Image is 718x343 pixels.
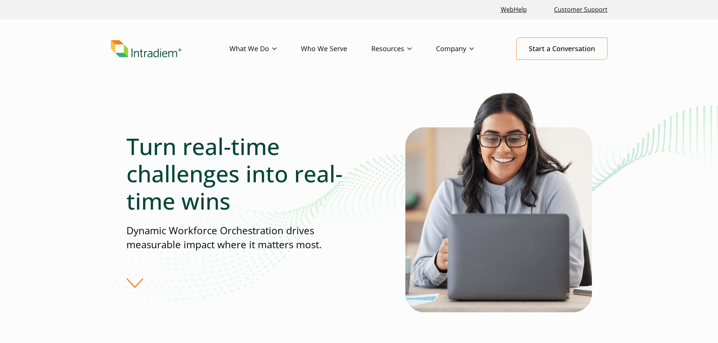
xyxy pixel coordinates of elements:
a: Link to homepage of Intradiem [111,40,229,58]
a: Who We Serve [301,38,371,60]
p: Dynamic Workforce Orchestration drives measurable impact where it matters most. [126,224,359,252]
a: Start a Conversation [516,38,607,60]
img: Intradiem [111,40,181,58]
h1: Turn real-time challenges into real-time wins [126,133,359,215]
a: What We Do [229,38,301,60]
a: Resources [371,38,436,60]
img: Solutions for Contact Center Teams [405,90,592,312]
a: Link opens in a new window [498,2,530,18]
a: Customer Support [551,2,611,18]
a: Company [436,38,498,60]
